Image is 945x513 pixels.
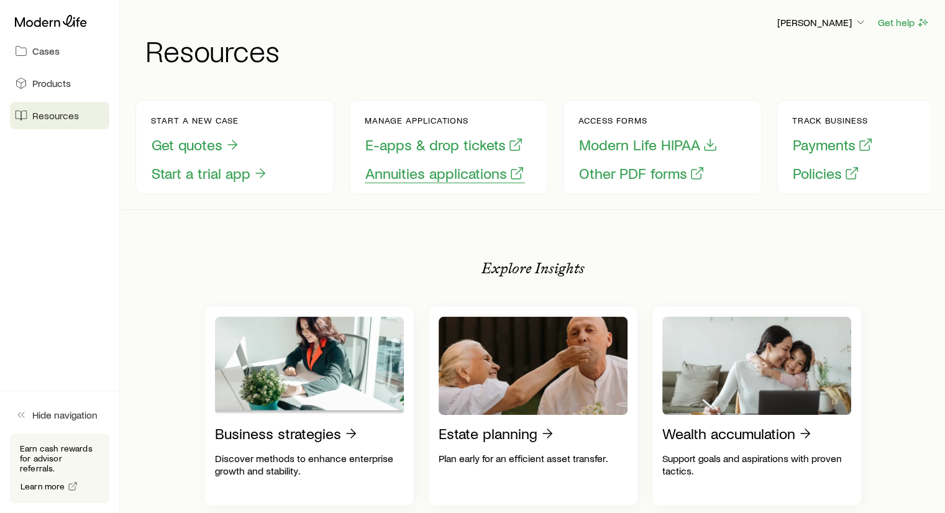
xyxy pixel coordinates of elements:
[215,452,404,477] p: Discover methods to enhance enterprise growth and stability.
[482,260,585,277] p: Explore Insights
[10,70,109,97] a: Products
[32,409,98,421] span: Hide navigation
[365,135,524,155] button: E-apps & drop tickets
[365,116,525,125] p: Manage applications
[151,116,268,125] p: Start a new case
[215,425,341,442] p: Business strategies
[792,135,874,155] button: Payments
[652,307,861,506] a: Wealth accumulationSupport goals and aspirations with proven tactics.
[877,16,930,30] button: Get help
[32,45,60,57] span: Cases
[662,317,851,415] img: Wealth accumulation
[777,16,867,30] button: [PERSON_NAME]
[662,425,795,442] p: Wealth accumulation
[151,164,268,183] button: Start a trial app
[439,317,628,415] img: Estate planning
[578,135,718,155] button: Modern Life HIPAA
[10,434,109,503] div: Earn cash rewards for advisor referrals.Learn more
[145,35,930,65] h1: Resources
[365,164,525,183] button: Annuities applications
[578,164,705,183] button: Other PDF forms
[10,37,109,65] a: Cases
[792,164,860,183] button: Policies
[439,452,628,465] p: Plan early for an efficient asset transfer.
[792,116,874,125] p: Track business
[205,307,414,506] a: Business strategiesDiscover methods to enhance enterprise growth and stability.
[10,102,109,129] a: Resources
[10,401,109,429] button: Hide navigation
[20,443,99,473] p: Earn cash rewards for advisor referrals.
[32,77,71,89] span: Products
[777,16,867,29] p: [PERSON_NAME]
[215,317,404,415] img: Business strategies
[32,109,79,122] span: Resources
[662,452,851,477] p: Support goals and aspirations with proven tactics.
[429,307,637,506] a: Estate planningPlan early for an efficient asset transfer.
[21,482,65,491] span: Learn more
[578,116,718,125] p: Access forms
[151,135,240,155] button: Get quotes
[439,425,537,442] p: Estate planning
